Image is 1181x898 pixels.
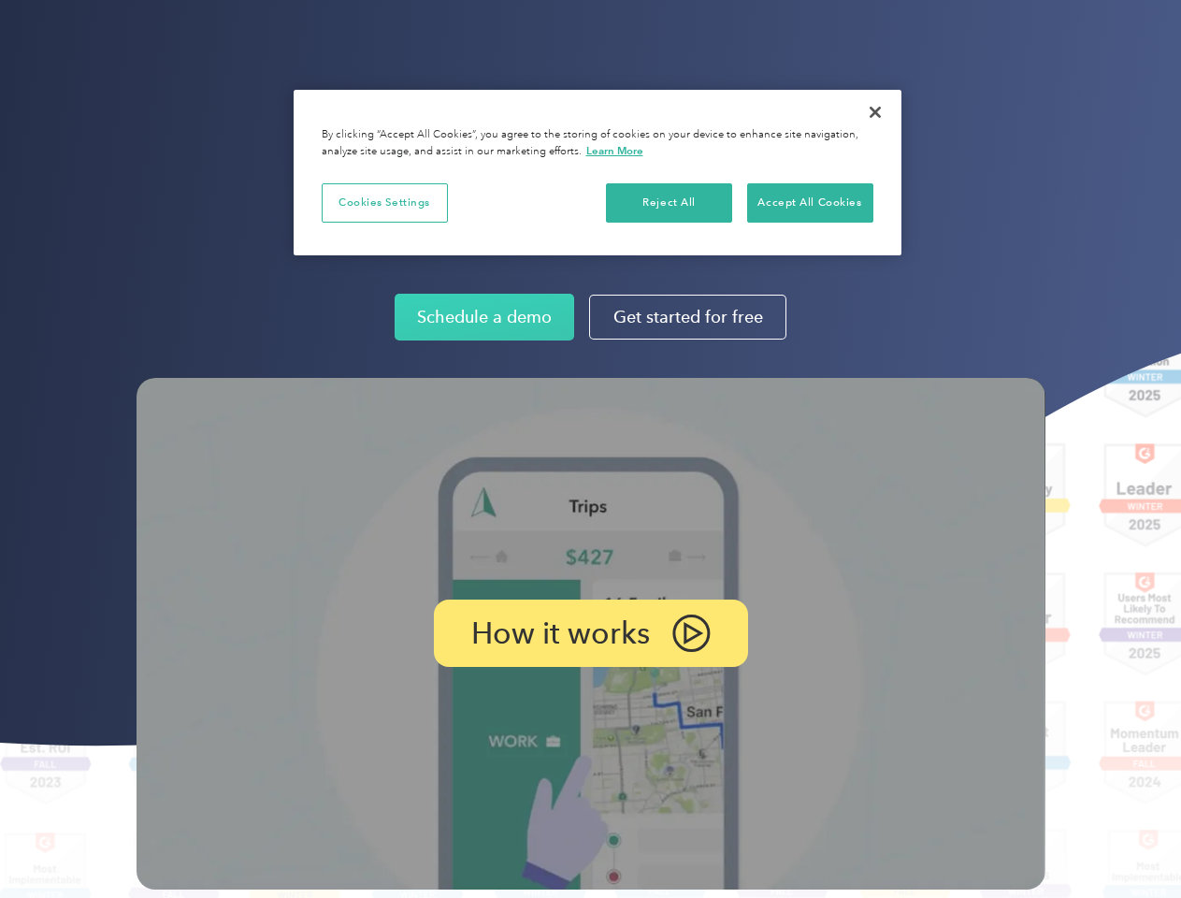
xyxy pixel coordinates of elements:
[589,295,786,340] a: Get started for free
[322,183,448,223] button: Cookies Settings
[395,294,574,340] a: Schedule a demo
[471,622,650,645] p: How it works
[294,90,901,255] div: Privacy
[747,183,873,223] button: Accept All Cookies
[606,183,732,223] button: Reject All
[294,90,901,255] div: Cookie banner
[855,92,896,133] button: Close
[322,127,873,160] div: By clicking “Accept All Cookies”, you agree to the storing of cookies on your device to enhance s...
[586,144,643,157] a: More information about your privacy, opens in a new tab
